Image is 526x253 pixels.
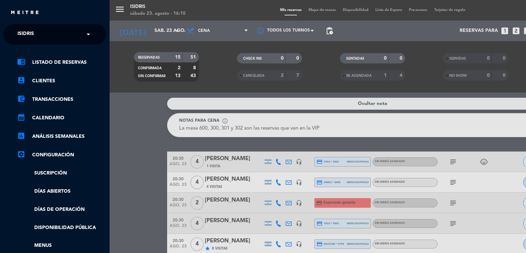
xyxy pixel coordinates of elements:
[10,10,39,15] img: MEITRE
[17,27,34,41] span: isidris
[17,224,106,232] a: Disponibilidad pública
[17,169,106,177] a: Suscripción
[17,132,25,140] i: assessment
[17,95,25,103] i: account_balance_wallet
[17,113,25,121] i: calendar_month
[17,206,106,214] a: Días de Operación
[17,150,25,158] i: settings_applications
[17,76,25,84] i: account_box
[17,188,106,195] a: Días abiertos
[325,27,334,35] span: pending_actions
[17,114,106,122] a: calendar_monthCalendario
[17,77,106,85] a: account_boxClientes
[17,58,25,66] i: chrome_reader_mode
[17,151,106,159] a: Configuración
[17,58,106,67] a: chrome_reader_modeListado de Reservas
[17,95,106,104] a: account_balance_walletTransacciones
[17,242,106,250] a: Menus
[17,132,106,141] a: assessmentANÁLISIS SEMANALES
